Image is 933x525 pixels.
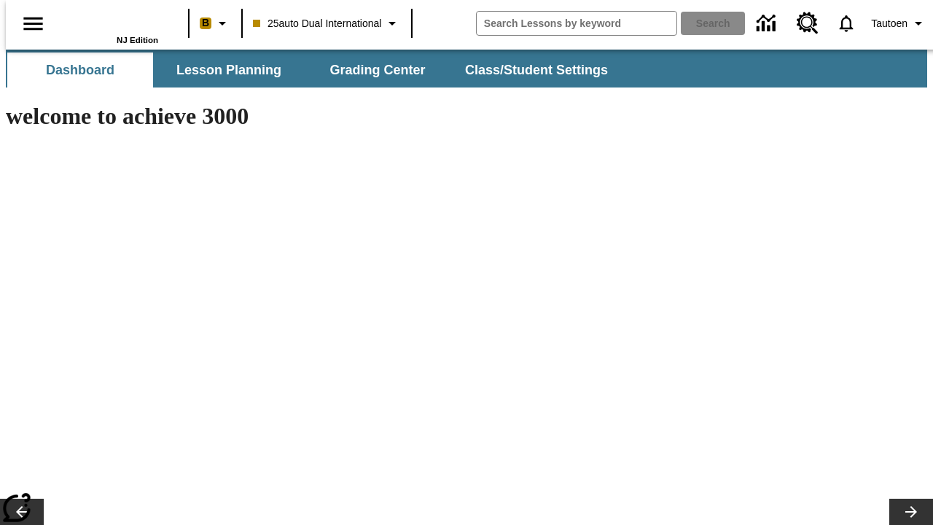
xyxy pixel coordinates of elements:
[477,12,676,35] input: search field
[156,52,302,87] button: Lesson Planning
[453,52,620,87] button: Class/Student Settings
[6,52,621,87] div: SubNavbar
[6,50,927,87] div: SubNavbar
[827,4,865,42] a: Notifications
[6,103,636,130] h1: welcome to achieve 3000
[63,7,158,36] a: Home
[247,10,407,36] button: Class: 25auto Dual International, Select your class
[117,36,158,44] span: NJ Edition
[12,2,55,45] button: Open side menu
[202,14,209,32] span: B
[194,10,237,36] button: Boost Class color is peach. Change class color
[788,4,827,43] a: Resource Center, Will open in new tab
[871,16,907,31] span: Tautoen
[7,52,153,87] button: Dashboard
[253,16,381,31] span: 25auto Dual International
[889,499,933,525] button: Lesson carousel, Next
[748,4,788,44] a: Data Center
[865,10,933,36] button: Profile/Settings
[305,52,450,87] button: Grading Center
[63,5,158,44] div: Home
